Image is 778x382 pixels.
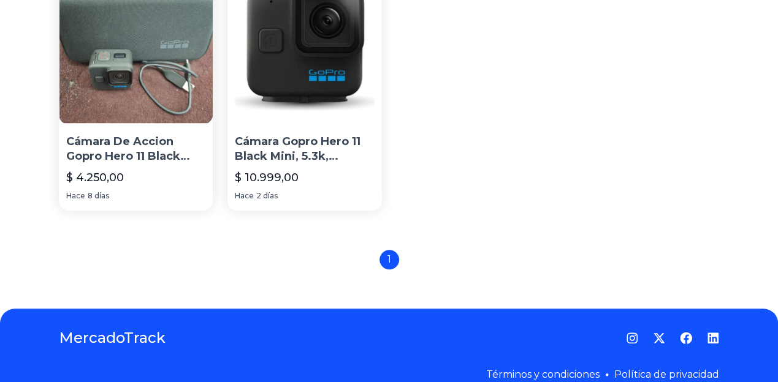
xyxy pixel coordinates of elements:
[653,332,665,344] a: Twitter
[614,369,719,380] a: Política de privacidad
[626,332,638,344] a: Instagram
[66,134,205,165] p: Cámara De Accion Gopro Hero 11 Black Mini
[66,191,85,201] span: Hace
[486,369,600,380] a: Términos y condiciones
[680,332,692,344] a: Facebook
[88,191,109,201] span: 8 días
[235,191,254,201] span: Hace
[66,169,124,186] p: $ 4.250,00
[235,169,299,186] p: $ 10.999,00
[256,191,278,201] span: 2 días
[707,332,719,344] a: LinkedIn
[59,328,166,348] a: MercadoTrack
[235,134,374,165] p: Cámara Gopro Hero 11 Black Mini, 5.3k, Sumergible 10m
